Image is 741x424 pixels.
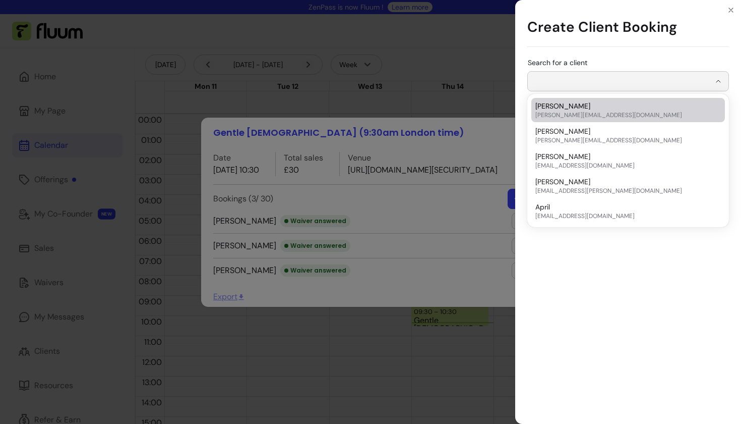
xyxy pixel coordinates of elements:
[535,111,711,119] span: [PERSON_NAME][EMAIL_ADDRESS][DOMAIN_NAME]
[534,76,710,86] input: Search for a client
[535,126,590,136] span: [PERSON_NAME]
[535,101,590,111] span: [PERSON_NAME]
[527,8,729,47] h1: Create Client Booking
[710,73,726,89] button: Show suggestions
[535,162,711,170] span: [EMAIL_ADDRESS][DOMAIN_NAME]
[535,212,711,220] span: [EMAIL_ADDRESS][DOMAIN_NAME]
[535,151,590,162] span: [PERSON_NAME]
[535,202,550,212] span: April
[535,136,711,144] span: [PERSON_NAME][EMAIL_ADDRESS][DOMAIN_NAME]
[528,58,591,68] label: Search for a client
[723,2,739,18] button: Close
[535,187,711,195] span: [EMAIL_ADDRESS][PERSON_NAME][DOMAIN_NAME]
[535,177,590,187] span: [PERSON_NAME]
